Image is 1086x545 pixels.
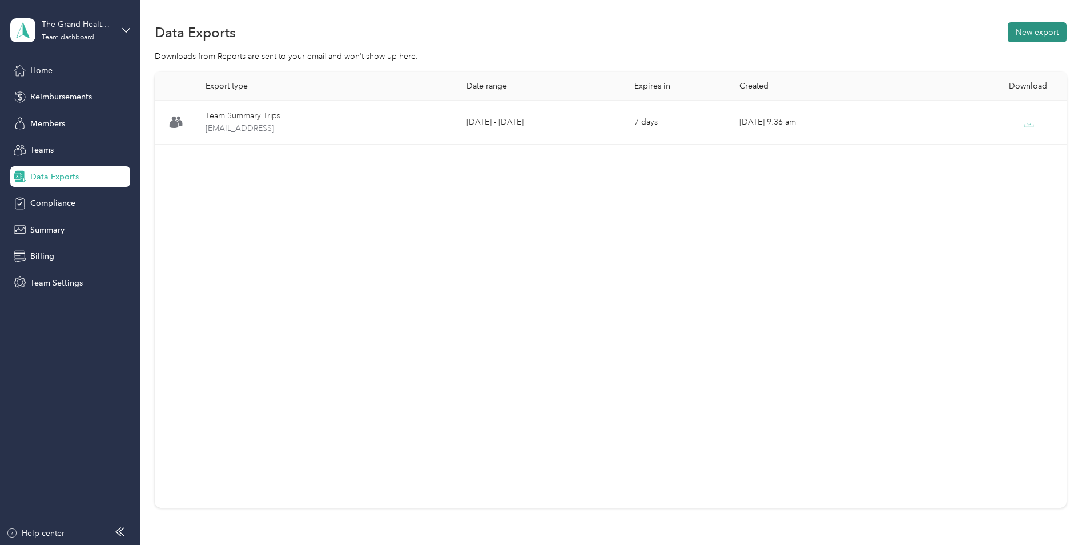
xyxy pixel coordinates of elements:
[30,118,65,130] span: Members
[1008,22,1067,42] button: New export
[30,224,65,236] span: Summary
[730,72,898,101] th: Created
[30,171,79,183] span: Data Exports
[457,72,625,101] th: Date range
[206,122,448,135] span: team-summary-ygold@thegrandhealthcare.com-trips-2025-09-01-2025-09-30.xlsx
[625,101,730,145] td: 7 days
[30,91,92,103] span: Reimbursements
[625,72,730,101] th: Expires in
[6,527,65,539] button: Help center
[457,101,625,145] td: [DATE] - [DATE]
[730,101,898,145] td: [DATE] 9:36 am
[155,50,1067,62] div: Downloads from Reports are sent to your email and won’t show up here.
[30,250,54,262] span: Billing
[1022,481,1086,545] iframe: Everlance-gr Chat Button Frame
[30,197,75,209] span: Compliance
[206,110,448,122] div: Team Summary Trips
[30,144,54,156] span: Teams
[42,34,94,41] div: Team dashboard
[196,72,457,101] th: Export type
[30,277,83,289] span: Team Settings
[30,65,53,77] span: Home
[907,81,1057,91] div: Download
[155,26,236,38] h1: Data Exports
[42,18,113,30] div: The Grand Healthcare System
